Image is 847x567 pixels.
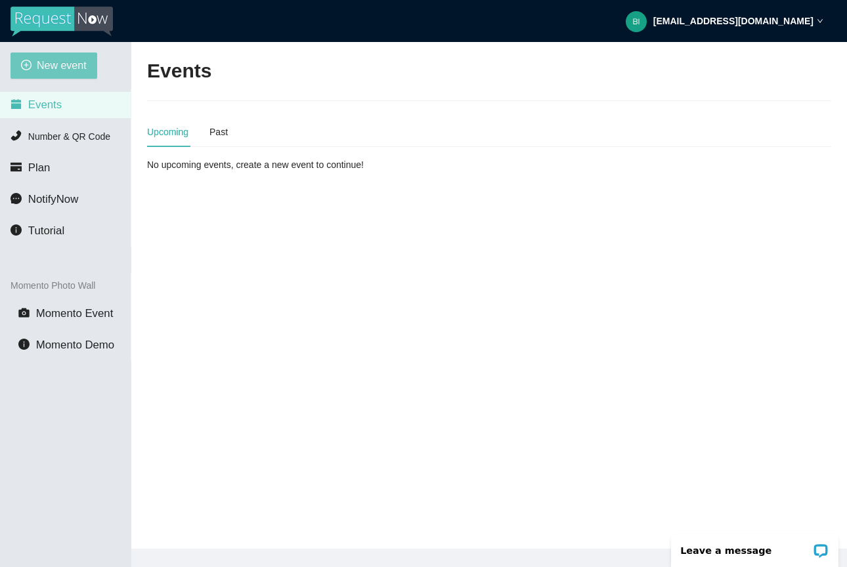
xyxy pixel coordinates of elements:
[36,307,114,320] span: Momento Event
[28,224,64,237] span: Tutorial
[147,157,368,172] div: No upcoming events, create a new event to continue!
[147,125,188,139] div: Upcoming
[817,18,823,24] span: down
[209,125,228,139] div: Past
[11,7,113,37] img: RequestNow
[18,307,30,318] span: camera
[11,224,22,236] span: info-circle
[36,339,114,351] span: Momento Demo
[626,11,647,32] img: b573f13d72a41b61daee4edec3c6a9f1
[11,98,22,110] span: calendar
[11,193,22,204] span: message
[11,130,22,141] span: phone
[37,57,87,73] span: New event
[147,58,211,85] h2: Events
[28,131,110,142] span: Number & QR Code
[11,161,22,173] span: credit-card
[28,98,62,111] span: Events
[28,161,51,174] span: Plan
[21,60,32,72] span: plus-circle
[28,193,78,205] span: NotifyNow
[11,52,97,79] button: plus-circleNew event
[662,526,847,567] iframe: LiveChat chat widget
[653,16,814,26] strong: [EMAIL_ADDRESS][DOMAIN_NAME]
[18,339,30,350] span: info-circle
